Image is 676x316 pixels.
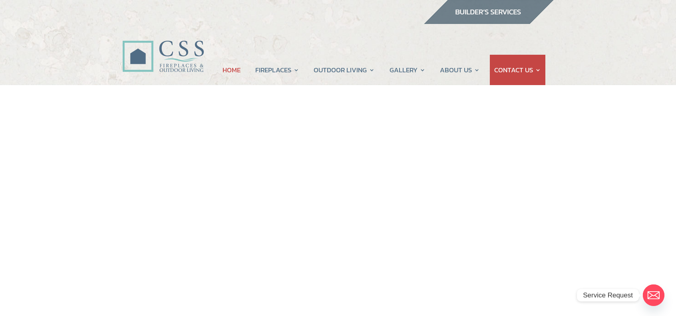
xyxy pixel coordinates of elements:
a: Email [643,284,664,306]
img: CSS Fireplaces & Outdoor Living (Formerly Construction Solutions & Supply)- Jacksonville Ormond B... [122,18,204,76]
a: GALLERY [390,55,425,85]
a: OUTDOOR LIVING [314,55,375,85]
a: HOME [223,55,241,85]
a: FIREPLACES [255,55,299,85]
a: builder services construction supply [423,16,554,27]
a: CONTACT US [494,55,541,85]
a: ABOUT US [440,55,480,85]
